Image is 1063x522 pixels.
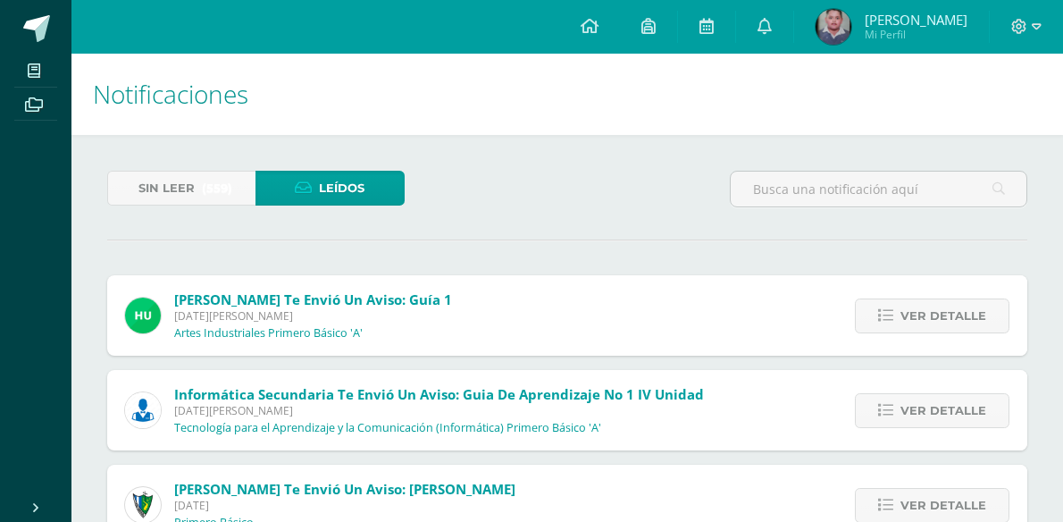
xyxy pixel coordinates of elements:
span: Ver detalle [900,394,986,427]
span: Sin leer [138,172,195,205]
img: fd23069c3bd5c8dde97a66a86ce78287.png [125,298,161,333]
span: [PERSON_NAME] te envió un aviso: [PERSON_NAME] [174,480,515,498]
span: Leídos [319,172,364,205]
p: Tecnología para el Aprendizaje y la Comunicación (Informática) Primero Básico 'A' [174,421,601,435]
input: Busca una notificación aquí [731,172,1026,206]
span: Informática Secundaria te envió un aviso: Guia De Aprendizaje No 1 IV Unidad [174,385,704,403]
span: [DATE][PERSON_NAME] [174,403,704,418]
img: 6ed6846fa57649245178fca9fc9a58dd.png [125,392,161,428]
span: Notificaciones [93,77,248,111]
a: Leídos [255,171,404,206]
p: Artes Industriales Primero Básico 'A' [174,326,363,341]
img: 4996760b725d245cd4cf0ac0e75d2339.png [816,9,851,45]
span: [PERSON_NAME] te envió un aviso: Guía 1 [174,290,452,308]
span: Mi Perfil [865,27,967,42]
span: (559) [202,172,232,205]
span: [DATE] [174,498,515,513]
a: Sin leer(559) [107,171,255,206]
span: Ver detalle [900,299,986,333]
span: [DATE][PERSON_NAME] [174,308,452,324]
span: Ver detalle [900,489,986,522]
span: [PERSON_NAME] [865,11,967,29]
